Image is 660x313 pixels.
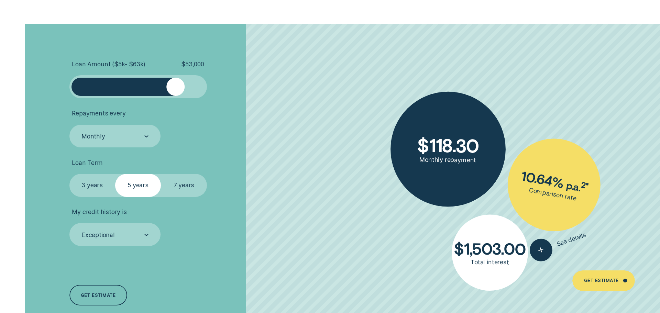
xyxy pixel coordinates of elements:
label: 5 years [115,174,161,197]
div: Exceptional [81,231,115,239]
button: See details [526,224,589,264]
span: Loan Term [72,159,102,167]
span: Loan Amount ( $5k - $63k ) [72,60,145,68]
span: Repayments every [72,110,125,117]
label: 3 years [69,174,115,197]
span: My credit history is [72,208,126,216]
span: See details [555,231,587,248]
a: Get Estimate [572,270,635,291]
label: 7 years [161,174,207,197]
div: Monthly [81,133,105,140]
a: Get estimate [69,285,127,305]
span: $ 53,000 [181,60,204,68]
